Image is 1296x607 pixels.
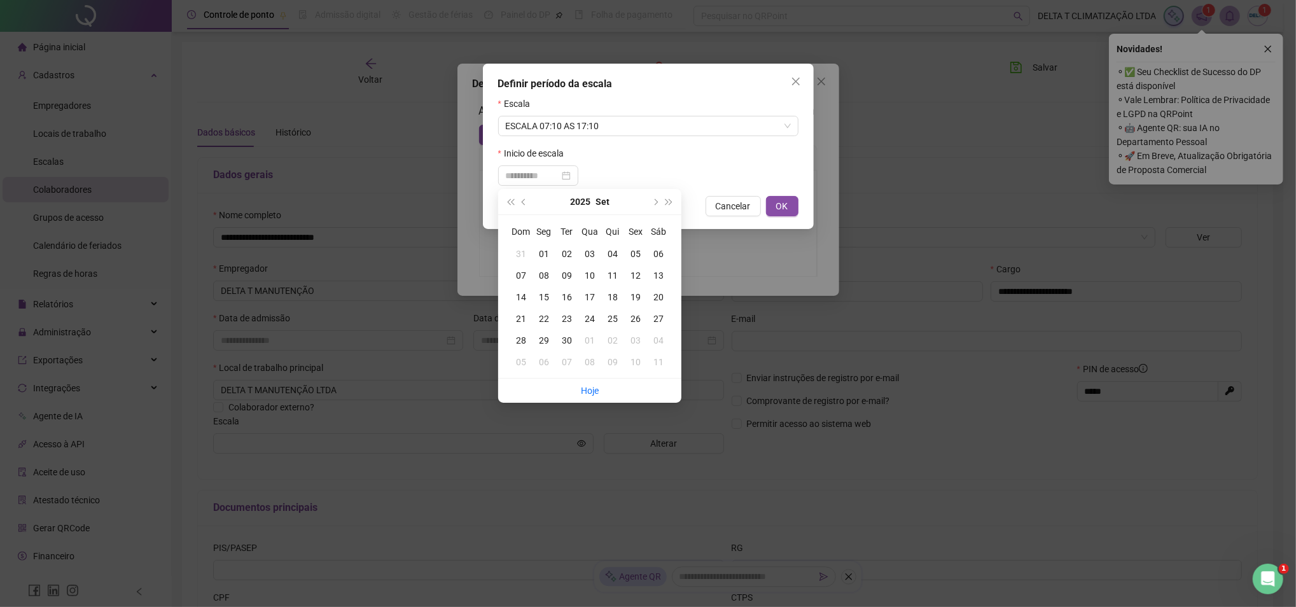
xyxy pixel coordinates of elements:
td: 2025-09-17 [578,286,601,308]
div: 01 [578,333,601,347]
div: 11 [647,355,670,369]
td: 2025-10-04 [647,330,670,351]
td: 2025-10-09 [601,351,624,373]
td: 2025-09-19 [624,286,647,308]
div: 03 [624,333,647,347]
td: 2025-09-14 [510,286,533,308]
td: 2025-09-06 [647,243,670,265]
div: 22 [533,312,555,326]
div: 01 [533,247,555,261]
div: 19 [624,290,647,304]
th: Ter [555,220,578,243]
td: 2025-09-02 [555,243,578,265]
td: 2025-09-30 [555,330,578,351]
td: 2025-09-15 [533,286,555,308]
div: 08 [533,269,555,283]
div: 14 [510,290,533,304]
button: year panel [570,189,590,214]
button: Cancelar [706,196,761,216]
td: 2025-09-26 [624,308,647,330]
td: 2025-09-18 [601,286,624,308]
th: Qua [578,220,601,243]
div: 07 [510,269,533,283]
button: super-prev-year [503,189,517,214]
td: 2025-10-01 [578,330,601,351]
div: 07 [555,355,578,369]
td: 2025-09-12 [624,265,647,286]
div: 09 [601,355,624,369]
div: 26 [624,312,647,326]
td: 2025-09-01 [533,243,555,265]
td: 2025-09-23 [555,308,578,330]
td: 2025-10-10 [624,351,647,373]
td: 2025-09-11 [601,265,624,286]
div: 20 [647,290,670,304]
td: 2025-09-04 [601,243,624,265]
td: 2025-10-05 [510,351,533,373]
div: 08 [578,355,601,369]
button: prev-year [517,189,531,214]
div: 23 [555,312,578,326]
div: 05 [624,247,647,261]
div: 15 [533,290,555,304]
td: 2025-09-07 [510,265,533,286]
button: next-year [648,189,662,214]
td: 2025-09-22 [533,308,555,330]
td: 2025-09-08 [533,265,555,286]
div: 02 [555,247,578,261]
td: 2025-09-29 [533,330,555,351]
th: Sex [624,220,647,243]
div: 21 [510,312,533,326]
td: 2025-09-13 [647,265,670,286]
a: Hoje [581,386,599,396]
div: 04 [647,333,670,347]
td: 2025-10-06 [533,351,555,373]
div: 30 [555,333,578,347]
td: 2025-10-02 [601,330,624,351]
div: 18 [601,290,624,304]
th: Sáb [647,220,670,243]
div: 27 [647,312,670,326]
iframe: Intercom live chat [1253,564,1283,594]
th: Seg [533,220,555,243]
div: 06 [647,247,670,261]
th: Qui [601,220,624,243]
td: 2025-09-27 [647,308,670,330]
div: 17 [578,290,601,304]
td: 2025-08-31 [510,243,533,265]
div: 05 [510,355,533,369]
td: 2025-09-28 [510,330,533,351]
th: Dom [510,220,533,243]
td: 2025-09-21 [510,308,533,330]
div: 03 [578,247,601,261]
td: 2025-09-05 [624,243,647,265]
td: 2025-10-08 [578,351,601,373]
label: Escala [498,97,538,111]
div: 10 [578,269,601,283]
td: 2025-09-20 [647,286,670,308]
div: 09 [555,269,578,283]
button: Close [786,71,806,92]
button: month panel [596,189,610,214]
span: close [791,76,801,87]
div: Definir período da escala [498,76,798,92]
div: 28 [510,333,533,347]
span: OK [776,199,788,213]
div: 24 [578,312,601,326]
label: Inicio de escala [498,146,572,160]
td: 2025-09-03 [578,243,601,265]
span: ESCALA 07:10 AS 17:10 [506,116,791,136]
div: 11 [601,269,624,283]
div: 31 [510,247,533,261]
div: 13 [647,269,670,283]
td: 2025-10-11 [647,351,670,373]
span: Cancelar [716,199,751,213]
td: 2025-10-07 [555,351,578,373]
div: 29 [533,333,555,347]
span: 1 [1279,564,1289,574]
div: 12 [624,269,647,283]
td: 2025-10-03 [624,330,647,351]
td: 2025-09-09 [555,265,578,286]
button: super-next-year [662,189,676,214]
td: 2025-09-25 [601,308,624,330]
